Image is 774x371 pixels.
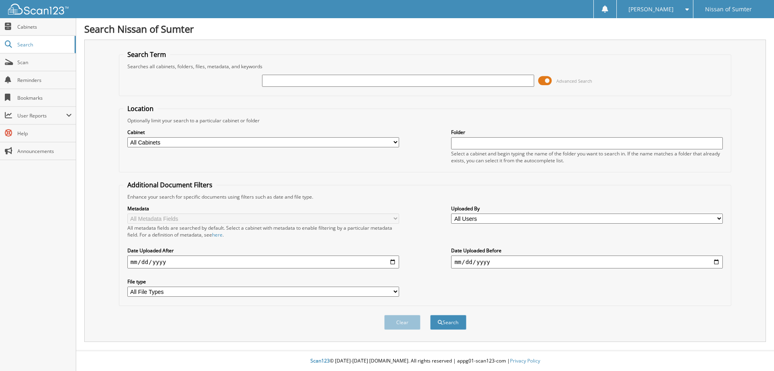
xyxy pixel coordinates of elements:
div: Optionally limit your search to a particular cabinet or folder [123,117,727,124]
button: Clear [384,315,420,330]
span: Nissan of Sumter [705,7,752,12]
label: File type [127,278,399,285]
span: User Reports [17,112,66,119]
a: Privacy Policy [510,357,540,364]
input: end [451,256,723,268]
legend: Search Term [123,50,170,59]
span: Scan [17,59,72,66]
span: Search [17,41,71,48]
img: scan123-logo-white.svg [8,4,69,15]
span: Bookmarks [17,94,72,101]
label: Date Uploaded Before [451,247,723,254]
span: Help [17,130,72,137]
div: © [DATE]-[DATE] [DOMAIN_NAME]. All rights reserved | appg01-scan123-com | [76,351,774,371]
legend: Additional Document Filters [123,180,216,189]
legend: Location [123,104,158,113]
div: Searches all cabinets, folders, files, metadata, and keywords [123,63,727,70]
label: Date Uploaded After [127,247,399,254]
div: Select a cabinet and begin typing the name of the folder you want to search in. If the name match... [451,150,723,164]
button: Search [430,315,466,330]
div: Enhance your search for specific documents using filters such as date and file type. [123,193,727,200]
span: [PERSON_NAME] [628,7,674,12]
h1: Search Nissan of Sumter [84,22,766,36]
span: Scan123 [310,357,330,364]
label: Cabinet [127,129,399,136]
span: Reminders [17,77,72,84]
div: All metadata fields are searched by default. Select a cabinet with metadata to enable filtering b... [127,224,399,238]
span: Cabinets [17,23,72,30]
input: start [127,256,399,268]
label: Metadata [127,205,399,212]
label: Uploaded By [451,205,723,212]
label: Folder [451,129,723,136]
span: Advanced Search [556,78,592,84]
a: here [212,231,223,238]
span: Announcements [17,148,72,155]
